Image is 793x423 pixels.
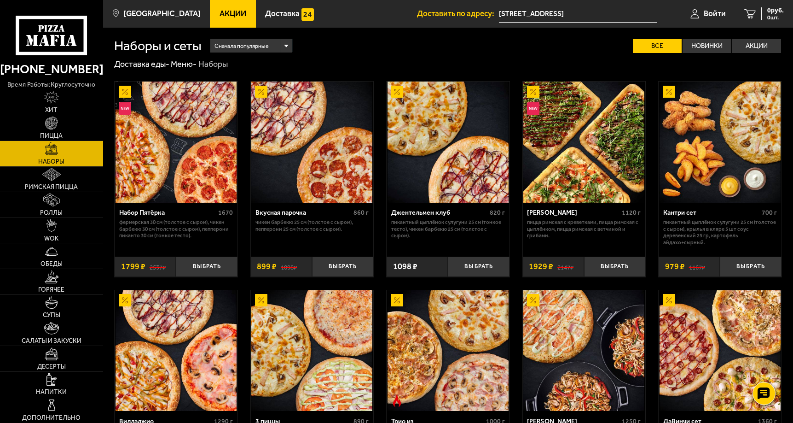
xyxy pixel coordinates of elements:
[301,8,314,21] img: 15daf4d41897b9f0e9f617042186c801.svg
[527,102,539,115] img: Новинка
[116,82,237,203] img: Набор Пятёрка
[720,257,781,277] button: Выбрать
[767,15,784,20] span: 0 шт.
[115,290,237,411] a: АкционныйВилладжио
[523,82,646,203] a: АкционныйНовинкаМама Миа
[665,263,685,271] span: 979 ₽
[353,209,369,217] span: 860 г
[527,86,539,98] img: Акционный
[391,395,403,407] img: Острое блюдо
[251,290,374,411] a: Акционный3 пиццы
[40,133,63,139] span: Пицца
[43,312,60,318] span: Супы
[171,59,197,69] a: Меню-
[255,219,369,232] p: Чикен Барбекю 25 см (толстое с сыром), Пепперони 25 см (толстое с сыром).
[37,364,66,370] span: Десерты
[220,10,246,18] span: Акции
[176,257,237,277] button: Выбрать
[633,39,682,53] label: Все
[114,59,169,69] a: Доставка еды-
[499,6,658,23] input: Ваш адрес доставки
[704,10,726,18] span: Войти
[529,263,553,271] span: 1929 ₽
[251,82,374,203] a: АкционныйВкусная парочка
[527,294,539,306] img: Акционный
[44,235,58,242] span: WOK
[663,219,777,245] p: Пикантный цыплёнок сулугуни 25 см (толстое с сыром), крылья в кляре 5 шт соус деревенский 25 гр, ...
[527,209,619,217] div: [PERSON_NAME]
[255,209,352,217] div: Вкусная парочка
[255,86,267,98] img: Акционный
[115,82,237,203] a: АкционныйНовинкаНабор Пятёрка
[557,263,573,271] s: 2147 ₽
[121,263,145,271] span: 1799 ₽
[45,107,58,113] span: Хит
[198,59,228,70] div: Наборы
[40,210,63,216] span: Роллы
[391,209,487,217] div: Джентельмен клуб
[265,10,300,18] span: Доставка
[689,263,705,271] s: 1167 ₽
[448,257,509,277] button: Выбрать
[38,159,64,165] span: Наборы
[490,209,505,217] span: 820 г
[36,389,67,395] span: Напитки
[391,219,505,239] p: Пикантный цыплёнок сулугуни 25 см (тонкое тесто), Чикен Барбекю 25 см (толстое с сыром).
[622,209,641,217] span: 1120 г
[387,82,509,203] a: АкционныйДжентельмен клуб
[732,39,781,53] label: Акции
[663,294,675,306] img: Акционный
[123,10,201,18] span: [GEOGRAPHIC_DATA]
[22,338,81,344] span: Салаты и закуски
[767,7,784,14] span: 0 руб.
[391,86,403,98] img: Акционный
[584,257,645,277] button: Выбрать
[523,290,646,411] a: АкционныйВилла Капри
[417,10,499,18] span: Доставить по адресу:
[312,257,373,277] button: Выбрать
[218,209,233,217] span: 1670
[119,219,233,239] p: Фермерская 30 см (толстое с сыром), Чикен Барбекю 30 см (толстое с сыром), Пепперони Пиканто 30 с...
[251,290,372,411] img: 3 пиццы
[281,263,297,271] s: 1098 ₽
[660,290,781,411] img: ДаВинчи сет
[251,82,372,203] img: Вкусная парочка
[150,263,166,271] s: 2537 ₽
[683,39,731,53] label: Новинки
[523,82,644,203] img: Мама Миа
[119,294,131,306] img: Акционный
[214,38,269,54] span: Сначала популярные
[659,290,781,411] a: АкционныйДаВинчи сет
[119,102,131,115] img: Новинка
[255,294,267,306] img: Акционный
[116,290,237,411] img: Вилладжио
[257,263,277,271] span: 899 ₽
[25,184,78,190] span: Римская пицца
[663,209,759,217] div: Кантри сет
[762,209,777,217] span: 700 г
[388,290,509,411] img: Трио из Рио
[523,290,644,411] img: Вилла Капри
[659,82,781,203] a: АкционныйКантри сет
[387,290,509,411] a: АкционныйОстрое блюдоТрио из Рио
[41,261,63,267] span: Обеды
[527,219,641,239] p: Пицца Римская с креветками, Пицца Римская с цыплёнком, Пицца Римская с ветчиной и грибами.
[663,86,675,98] img: Акционный
[393,263,417,271] span: 1098 ₽
[114,39,202,53] h1: Наборы и сеты
[38,287,64,293] span: Горячее
[660,82,781,203] img: Кантри сет
[119,86,131,98] img: Акционный
[391,294,403,306] img: Акционный
[22,415,81,421] span: Дополнительно
[388,82,509,203] img: Джентельмен клуб
[119,209,216,217] div: Набор Пятёрка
